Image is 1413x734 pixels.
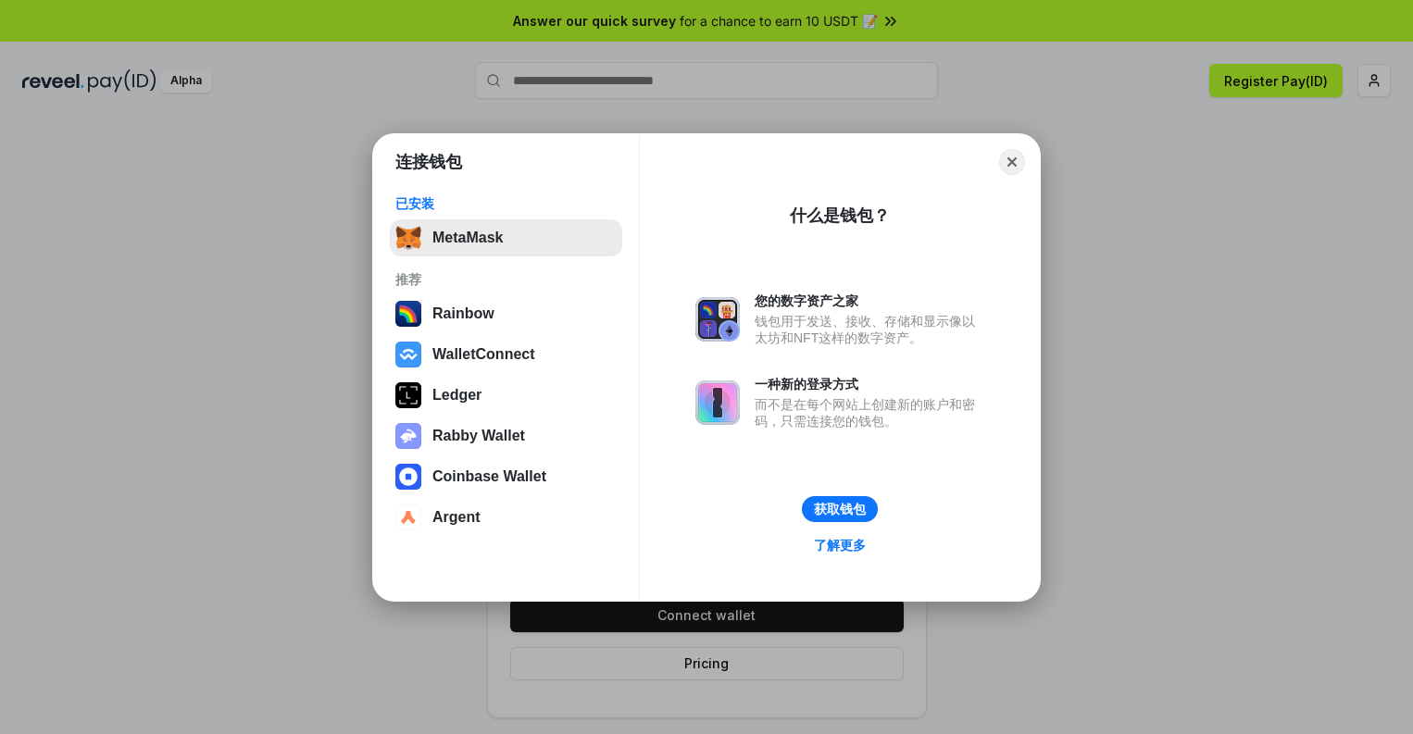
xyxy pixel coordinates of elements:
button: Ledger [390,377,622,414]
button: Coinbase Wallet [390,458,622,495]
div: 而不是在每个网站上创建新的账户和密码，只需连接您的钱包。 [755,396,984,429]
div: 了解更多 [814,537,866,554]
div: Coinbase Wallet [432,468,546,485]
button: MetaMask [390,219,622,256]
img: svg+xml,%3Csvg%20xmlns%3D%22http%3A%2F%2Fwww.w3.org%2F2000%2Fsvg%22%20fill%3D%22none%22%20viewBox... [395,423,421,449]
div: 推荐 [395,271,617,288]
img: svg+xml,%3Csvg%20width%3D%2228%22%20height%3D%2228%22%20viewBox%3D%220%200%2028%2028%22%20fill%3D... [395,504,421,530]
a: 了解更多 [803,533,877,557]
div: Argent [432,509,481,526]
button: Rainbow [390,295,622,332]
button: Argent [390,499,622,536]
button: Rabby Wallet [390,417,622,454]
div: WalletConnect [432,346,535,363]
img: svg+xml,%3Csvg%20width%3D%2228%22%20height%3D%2228%22%20viewBox%3D%220%200%2028%2028%22%20fill%3D... [395,342,421,367]
div: Rainbow [432,305,494,322]
img: svg+xml,%3Csvg%20xmlns%3D%22http%3A%2F%2Fwww.w3.org%2F2000%2Fsvg%22%20width%3D%2228%22%20height%3... [395,382,421,408]
img: svg+xml,%3Csvg%20width%3D%2228%22%20height%3D%2228%22%20viewBox%3D%220%200%2028%2028%22%20fill%3D... [395,464,421,490]
img: svg+xml,%3Csvg%20xmlns%3D%22http%3A%2F%2Fwww.w3.org%2F2000%2Fsvg%22%20fill%3D%22none%22%20viewBox... [695,297,740,342]
div: 获取钱包 [814,501,866,517]
div: Rabby Wallet [432,428,525,444]
h1: 连接钱包 [395,151,462,173]
div: 什么是钱包？ [790,205,890,227]
div: 您的数字资产之家 [755,292,984,309]
div: 已安装 [395,195,617,212]
div: 一种新的登录方式 [755,376,984,392]
div: MetaMask [432,230,503,246]
button: WalletConnect [390,336,622,373]
div: 钱包用于发送、接收、存储和显示像以太坊和NFT这样的数字资产。 [755,313,984,346]
img: svg+xml,%3Csvg%20width%3D%22120%22%20height%3D%22120%22%20viewBox%3D%220%200%20120%20120%22%20fil... [395,301,421,327]
img: svg+xml,%3Csvg%20fill%3D%22none%22%20height%3D%2233%22%20viewBox%3D%220%200%2035%2033%22%20width%... [395,225,421,251]
div: Ledger [432,387,481,404]
img: svg+xml,%3Csvg%20xmlns%3D%22http%3A%2F%2Fwww.w3.org%2F2000%2Fsvg%22%20fill%3D%22none%22%20viewBox... [695,380,740,425]
button: 获取钱包 [802,496,878,522]
button: Close [999,149,1025,175]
